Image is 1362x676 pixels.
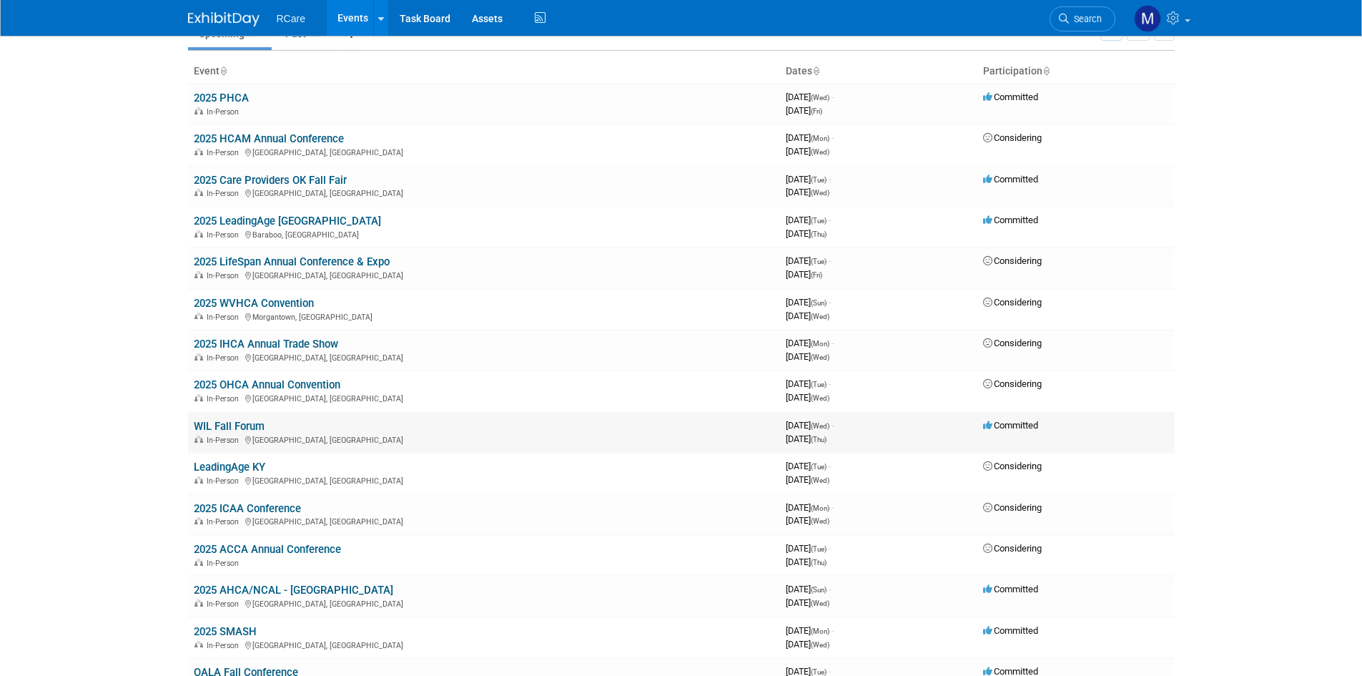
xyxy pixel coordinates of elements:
[811,258,826,265] span: (Tue)
[811,271,822,279] span: (Fri)
[207,313,243,322] span: In-Person
[811,299,826,307] span: (Sun)
[829,543,831,554] span: -
[194,146,774,157] div: [GEOGRAPHIC_DATA], [GEOGRAPHIC_DATA]
[983,584,1038,594] span: Committed
[811,599,829,607] span: (Wed)
[194,599,203,607] img: In-Person Event
[811,94,829,102] span: (Wed)
[829,297,831,308] span: -
[786,597,829,608] span: [DATE]
[194,392,774,403] div: [GEOGRAPHIC_DATA], [GEOGRAPHIC_DATA]
[194,269,774,280] div: [GEOGRAPHIC_DATA], [GEOGRAPHIC_DATA]
[194,420,265,433] a: WIL Fall Forum
[829,215,831,225] span: -
[194,271,203,278] img: In-Person Event
[786,338,834,348] span: [DATE]
[194,255,390,268] a: 2025 LifeSpan Annual Conference & Expo
[194,174,347,187] a: 2025 Care Providers OK Fall Fair
[811,148,829,156] span: (Wed)
[983,502,1042,513] span: Considering
[786,92,834,102] span: [DATE]
[983,338,1042,348] span: Considering
[194,461,265,474] a: LeadingAge KY
[983,420,1038,431] span: Committed
[194,625,257,638] a: 2025 SMASH
[194,543,341,556] a: 2025 ACCA Annual Conference
[207,394,243,403] span: In-Person
[194,189,203,196] img: In-Person Event
[194,517,203,524] img: In-Person Event
[786,351,829,362] span: [DATE]
[786,297,831,308] span: [DATE]
[786,502,834,513] span: [DATE]
[786,420,834,431] span: [DATE]
[786,433,826,444] span: [DATE]
[811,217,826,225] span: (Tue)
[207,148,243,157] span: In-Person
[194,476,203,484] img: In-Person Event
[786,474,829,485] span: [DATE]
[207,559,243,568] span: In-Person
[811,176,826,184] span: (Tue)
[831,625,834,636] span: -
[983,543,1042,554] span: Considering
[194,351,774,363] div: [GEOGRAPHIC_DATA], [GEOGRAPHIC_DATA]
[811,134,829,142] span: (Mon)
[811,668,826,676] span: (Tue)
[811,504,829,512] span: (Mon)
[811,545,826,553] span: (Tue)
[207,189,243,198] span: In-Person
[194,297,314,310] a: 2025 WVHCA Convention
[811,394,829,402] span: (Wed)
[786,228,826,239] span: [DATE]
[831,92,834,102] span: -
[811,586,826,594] span: (Sun)
[786,378,831,389] span: [DATE]
[194,148,203,155] img: In-Person Event
[194,310,774,322] div: Morgantown, [GEOGRAPHIC_DATA]
[829,255,831,266] span: -
[188,59,780,84] th: Event
[194,597,774,609] div: [GEOGRAPHIC_DATA], [GEOGRAPHIC_DATA]
[194,394,203,401] img: In-Person Event
[983,132,1042,143] span: Considering
[811,340,829,348] span: (Mon)
[786,543,831,554] span: [DATE]
[786,146,829,157] span: [DATE]
[829,378,831,389] span: -
[786,557,826,567] span: [DATE]
[786,584,831,594] span: [DATE]
[811,463,826,471] span: (Tue)
[194,338,338,351] a: 2025 IHCA Annual Trade Show
[207,517,243,526] span: In-Person
[194,639,774,650] div: [GEOGRAPHIC_DATA], [GEOGRAPHIC_DATA]
[194,215,381,227] a: 2025 LeadingAge [GEOGRAPHIC_DATA]
[786,174,831,185] span: [DATE]
[194,228,774,240] div: Baraboo, [GEOGRAPHIC_DATA]
[811,559,826,567] span: (Thu)
[786,515,829,526] span: [DATE]
[983,215,1038,225] span: Committed
[811,230,826,238] span: (Thu)
[194,132,344,145] a: 2025 HCAM Annual Conference
[194,515,774,526] div: [GEOGRAPHIC_DATA], [GEOGRAPHIC_DATA]
[811,353,829,361] span: (Wed)
[811,476,829,484] span: (Wed)
[194,378,340,391] a: 2025 OHCA Annual Convention
[194,502,301,515] a: 2025 ICAA Conference
[786,255,831,266] span: [DATE]
[811,189,829,197] span: (Wed)
[983,461,1042,471] span: Considering
[786,132,834,143] span: [DATE]
[194,436,203,443] img: In-Person Event
[194,641,203,648] img: In-Person Event
[811,313,829,320] span: (Wed)
[194,107,203,114] img: In-Person Event
[194,474,774,486] div: [GEOGRAPHIC_DATA], [GEOGRAPHIC_DATA]
[194,353,203,361] img: In-Person Event
[207,476,243,486] span: In-Person
[786,639,829,650] span: [DATE]
[786,392,829,403] span: [DATE]
[983,378,1042,389] span: Considering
